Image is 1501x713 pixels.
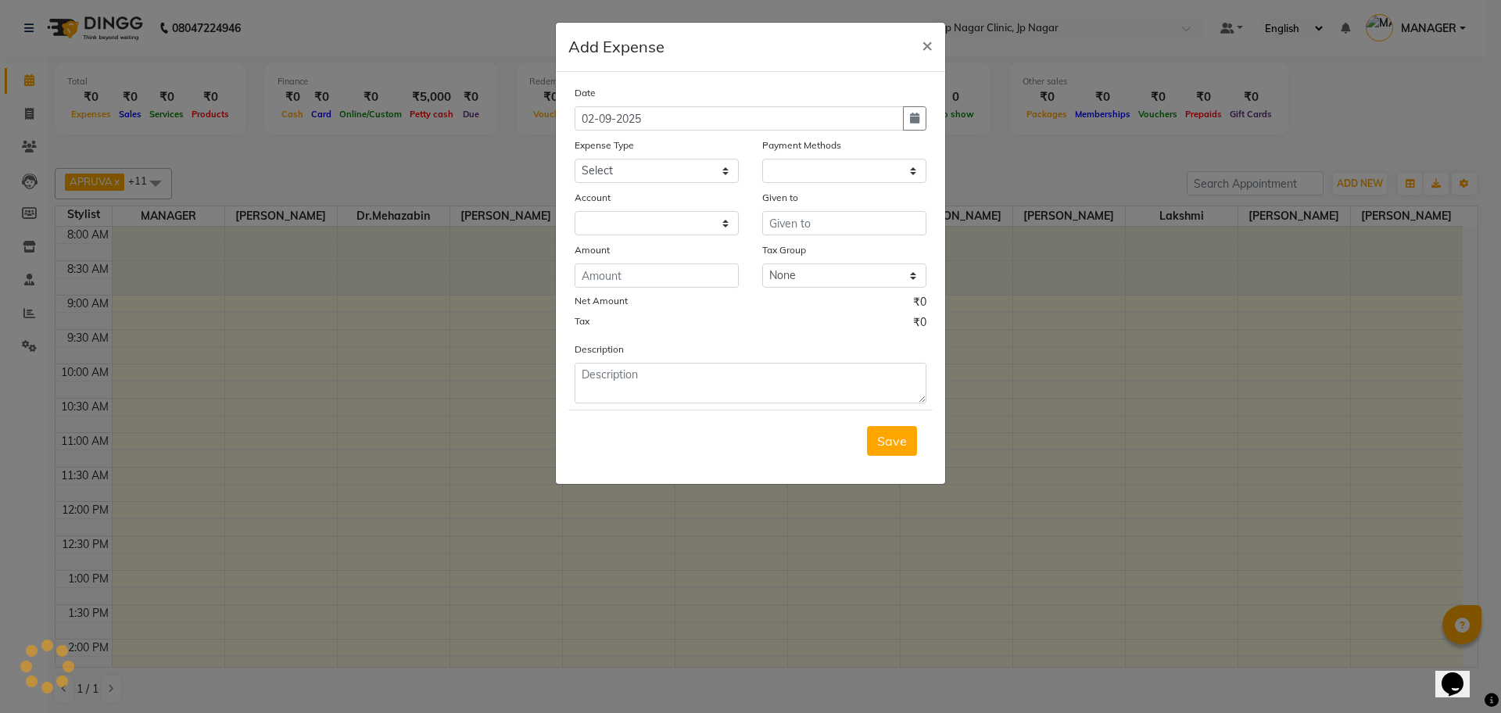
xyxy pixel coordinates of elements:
[867,426,917,456] button: Save
[575,342,624,356] label: Description
[762,243,806,257] label: Tax Group
[762,191,798,205] label: Given to
[575,263,739,288] input: Amount
[922,33,933,56] span: ×
[1435,650,1485,697] iframe: chat widget
[575,138,634,152] label: Expense Type
[913,314,926,335] span: ₹0
[568,35,665,59] h5: Add Expense
[762,138,841,152] label: Payment Methods
[575,294,628,308] label: Net Amount
[877,433,907,449] span: Save
[909,23,945,66] button: Close
[762,211,926,235] input: Given to
[913,294,926,314] span: ₹0
[575,191,611,205] label: Account
[575,86,596,100] label: Date
[575,243,610,257] label: Amount
[575,314,589,328] label: Tax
